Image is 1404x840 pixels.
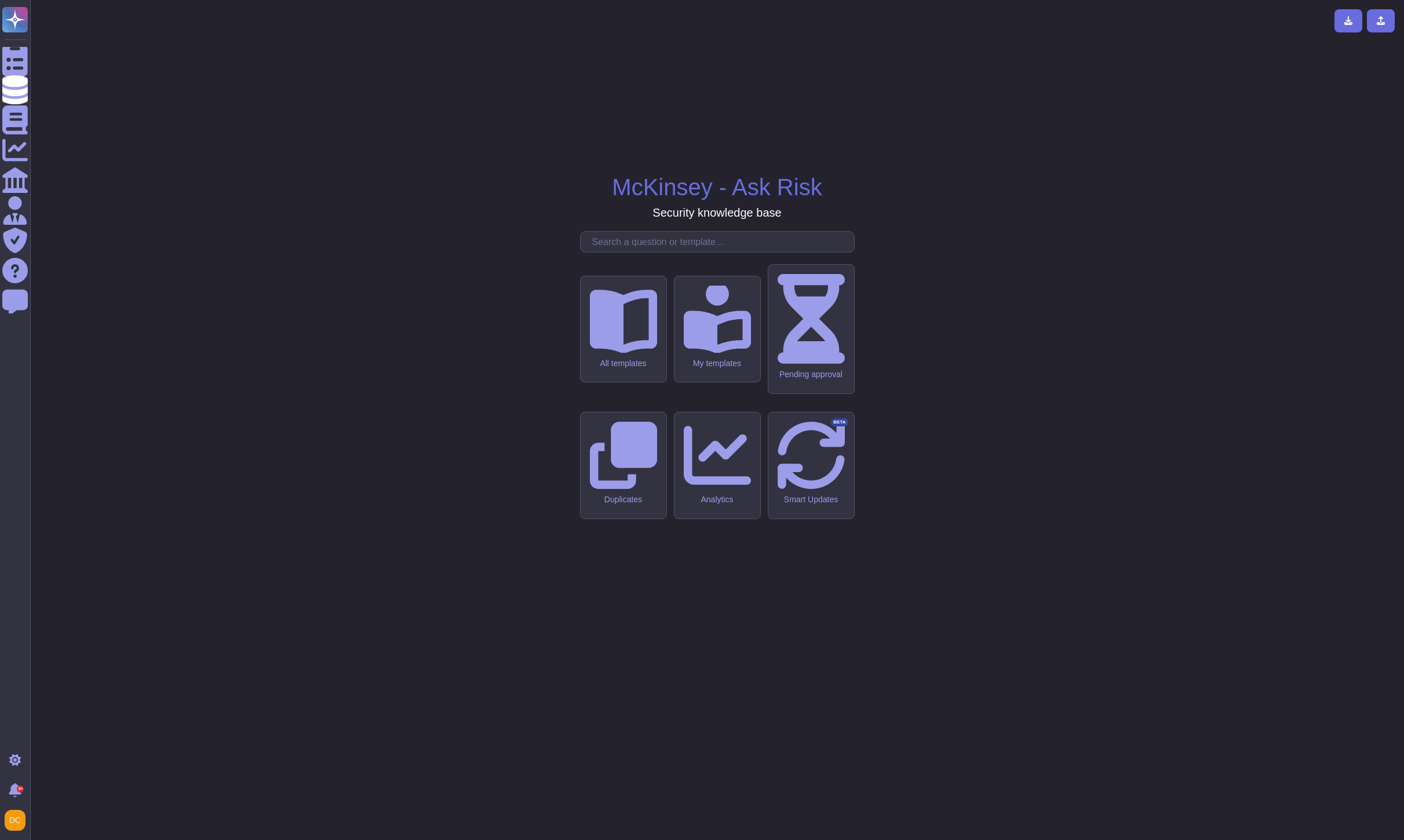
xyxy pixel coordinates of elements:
div: Smart Updates [778,495,845,505]
h3: Security knowledge base [652,206,781,220]
div: All templates [590,359,657,368]
div: 9+ [17,786,24,792]
button: user [2,808,34,833]
div: Duplicates [590,495,657,505]
img: user [5,810,25,831]
div: My templates [684,359,751,368]
h1: McKinsey - Ask Risk [612,173,822,201]
input: Search a question or template... [586,232,854,252]
div: BETA [831,418,848,426]
div: Pending approval [778,370,845,379]
div: Analytics [684,495,751,505]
